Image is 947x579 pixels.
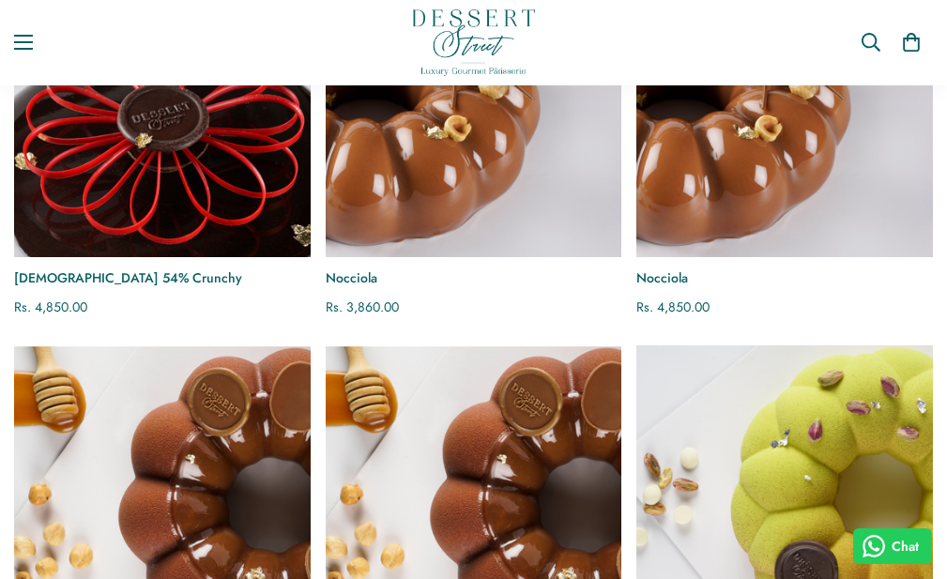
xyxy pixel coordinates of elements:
[326,268,622,288] a: Nocciola
[326,297,399,316] span: Rs. 3,860.00
[14,297,87,316] span: Rs. 4,850.00
[890,21,933,64] a: 0
[636,297,710,316] span: Rs. 4,850.00
[853,528,933,564] button: Chat
[892,537,919,556] span: Chat
[14,268,311,288] a: [DEMOGRAPHIC_DATA] 54% Crunchy
[636,268,933,288] a: Nocciola
[413,9,535,76] img: Dessert Street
